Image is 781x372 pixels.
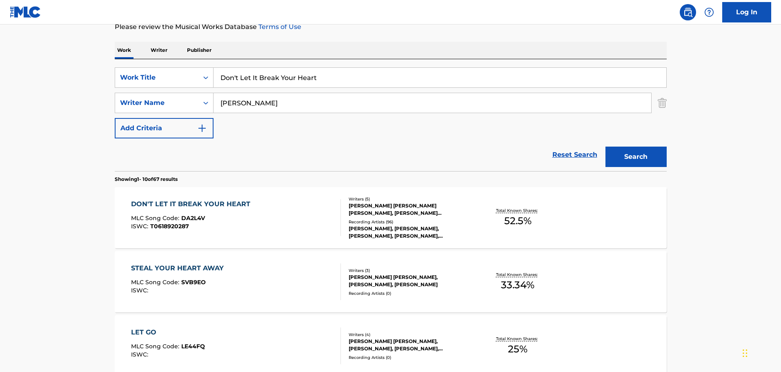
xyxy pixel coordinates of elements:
[496,272,540,278] p: Total Known Shares:
[115,22,667,32] p: Please review the Musical Works Database
[349,267,472,274] div: Writers ( 3 )
[680,4,696,20] a: Public Search
[701,4,717,20] div: Help
[349,225,472,240] div: [PERSON_NAME], [PERSON_NAME], [PERSON_NAME], [PERSON_NAME], [PERSON_NAME], [PERSON_NAME]
[349,196,472,202] div: Writers ( 5 )
[349,290,472,296] div: Recording Artists ( 0 )
[131,327,205,337] div: LET GO
[658,93,667,113] img: Delete Criterion
[704,7,714,17] img: help
[349,219,472,225] div: Recording Artists ( 96 )
[115,251,667,312] a: STEAL YOUR HEART AWAYMLC Song Code:SVB9EOISWC:Writers (3)[PERSON_NAME] [PERSON_NAME], [PERSON_NAM...
[349,354,472,361] div: Recording Artists ( 0 )
[740,333,781,372] iframe: Chat Widget
[349,332,472,338] div: Writers ( 4 )
[115,176,178,183] p: Showing 1 - 10 of 67 results
[349,338,472,352] div: [PERSON_NAME] [PERSON_NAME], [PERSON_NAME], [PERSON_NAME], [PERSON_NAME]
[605,147,667,167] button: Search
[496,336,540,342] p: Total Known Shares:
[501,278,534,292] span: 33.34 %
[743,341,748,365] div: Drag
[181,343,205,350] span: LE44FQ
[349,202,472,217] div: [PERSON_NAME] [PERSON_NAME] [PERSON_NAME], [PERSON_NAME] [PERSON_NAME], [PERSON_NAME] [PERSON_NAM...
[115,118,214,138] button: Add Criteria
[185,42,214,59] p: Publisher
[131,199,254,209] div: DON'T LET IT BREAK YOUR HEART
[131,343,181,350] span: MLC Song Code :
[131,351,150,358] span: ISWC :
[496,207,540,214] p: Total Known Shares:
[115,42,134,59] p: Work
[349,274,472,288] div: [PERSON_NAME] [PERSON_NAME], [PERSON_NAME], [PERSON_NAME]
[722,2,771,22] a: Log In
[131,223,150,230] span: ISWC :
[683,7,693,17] img: search
[148,42,170,59] p: Writer
[181,214,205,222] span: DA2L4V
[131,214,181,222] span: MLC Song Code :
[508,342,527,356] span: 25 %
[10,6,41,18] img: MLC Logo
[197,123,207,133] img: 9d2ae6d4665cec9f34b9.svg
[131,263,228,273] div: STEAL YOUR HEART AWAY
[150,223,189,230] span: T0618920287
[257,23,301,31] a: Terms of Use
[115,67,667,171] form: Search Form
[120,98,194,108] div: Writer Name
[120,73,194,82] div: Work Title
[131,278,181,286] span: MLC Song Code :
[131,287,150,294] span: ISWC :
[548,146,601,164] a: Reset Search
[504,214,532,228] span: 52.5 %
[181,278,206,286] span: SVB9EO
[115,187,667,248] a: DON'T LET IT BREAK YOUR HEARTMLC Song Code:DA2L4VISWC:T0618920287Writers (5)[PERSON_NAME] [PERSON...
